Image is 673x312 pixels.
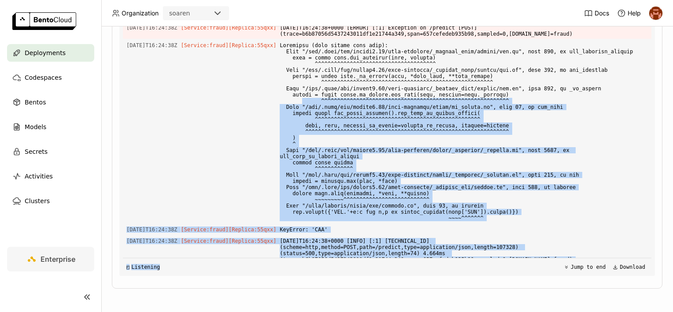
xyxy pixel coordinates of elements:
[25,171,53,182] span: Activities
[25,146,48,157] span: Secrets
[561,262,608,272] button: Jump to end
[181,25,229,31] span: [Service:fraud]
[7,93,94,111] a: Bentos
[7,167,94,185] a: Activities
[649,7,662,20] img: h0akoisn5opggd859j2zve66u2a2
[41,255,75,264] span: Enterprise
[126,23,177,33] span: 2025-09-16T16:24:38.021Z
[126,41,177,50] span: 2025-09-16T16:24:38.021Z
[584,9,609,18] a: Docs
[595,9,609,17] span: Docs
[25,72,62,83] span: Codespaces
[617,9,641,18] div: Help
[610,262,648,272] button: Download
[12,12,76,30] img: logo
[7,247,94,271] a: Enterprise
[181,238,229,244] span: [Service:fraud]
[126,236,177,246] span: 2025-09-16T16:24:38.022Z
[7,143,94,160] a: Secrets
[181,42,229,48] span: [Service:fraud]
[280,236,648,264] span: [DATE]T16:24:38+0000 [INFO] [:1] [TECHNICAL_ID] (scheme=http,method=POST,path=/predict,type=appli...
[126,264,129,270] span: ◰
[25,48,66,58] span: Deployments
[280,225,648,234] span: KeyError: 'CAA'
[628,9,641,17] span: Help
[229,42,276,48] span: [Replica:55qxx]
[280,23,648,39] span: [DATE]T16:24:38+0000 [ERROR] [:1] Exception on /predict [POST] (trace=b6b87056d5437243011df1e2174...
[7,118,94,136] a: Models
[229,25,276,31] span: [Replica:55qxx]
[25,122,46,132] span: Models
[7,192,94,210] a: Clusters
[126,264,160,270] div: Listening
[169,9,190,18] div: soaren
[25,196,50,206] span: Clusters
[126,225,177,234] span: 2025-09-16T16:24:38.021Z
[191,9,192,18] input: Selected soaren.
[25,97,46,108] span: Bentos
[7,69,94,86] a: Codespaces
[229,227,276,233] span: [Replica:55qxx]
[122,9,159,17] span: Organization
[7,44,94,62] a: Deployments
[181,227,229,233] span: [Service:fraud]
[280,41,648,223] span: Loremipsu (dolo sitame cons adip): Elit "/sed/.doei/tem/incidi2.19/utla-etdolore/_magnaal_enim/ad...
[229,238,276,244] span: [Replica:55qxx]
